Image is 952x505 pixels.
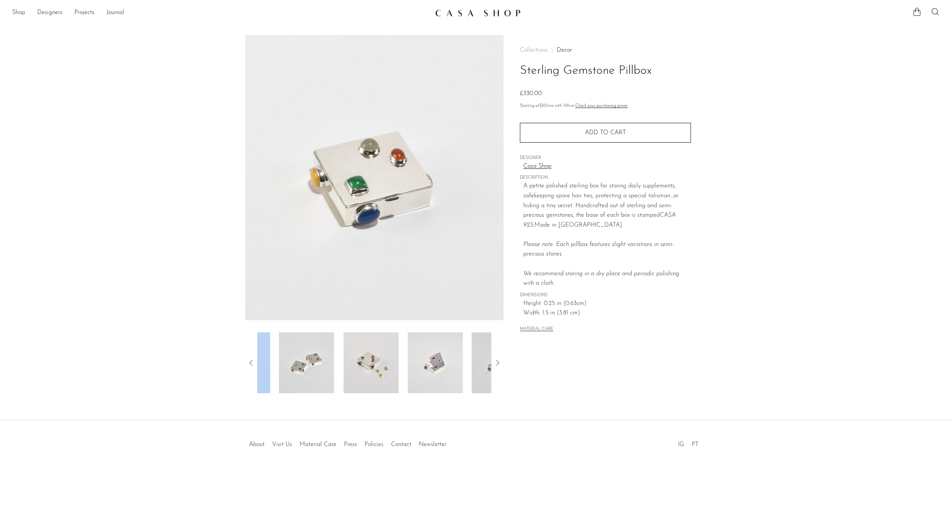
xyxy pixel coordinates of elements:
a: Projects [74,8,94,18]
img: Sterling Gemstone Pillbox [343,332,398,393]
button: MATERIAL CARE [520,327,553,332]
span: Width: 1.5 in (3.81 cm) [523,308,691,318]
em: CASA 925. [523,212,676,228]
nav: Desktop navigation [12,6,429,19]
i: We recommend storing in a dry place and periodic polishing with a cloth. [523,271,679,287]
ul: Social Medias [674,435,702,450]
a: Visit Us [272,441,292,448]
a: PT [692,441,699,448]
span: £330.00 [520,91,542,97]
a: Policies [364,441,383,448]
img: Sterling Gemstone Pillbox [472,332,527,393]
span: $30 [539,104,546,108]
a: Shop [12,8,25,18]
span: Height: 0.25 in (0.63cm) [523,299,691,309]
span: Add to cart [585,129,626,137]
p: A petite polished sterling box for storing daily supplements, safekeeping spare hair ties, protec... [523,181,691,289]
img: Sterling Gemstone Pillbox [215,332,270,393]
p: Starting at /mo with Affirm. [520,103,691,110]
a: Designers [37,8,62,18]
ul: NEW HEADER MENU [12,6,429,19]
a: Contact [391,441,411,448]
span: DIMENSIONS [520,292,691,299]
a: Decor [557,47,572,53]
span: DESCRIPTION [520,175,691,181]
img: Sterling Gemstone Pillbox [279,332,334,393]
ul: Quick links [245,435,450,450]
a: Check your purchasing power - Learn more about Affirm Financing (opens in modal) [575,104,628,108]
a: IG [678,441,684,448]
a: Press [344,441,357,448]
a: About [249,441,265,448]
button: Add to cart [520,123,691,143]
a: Casa Shop [523,162,691,172]
a: Material Care [299,441,336,448]
img: Sterling Gemstone Pillbox [407,332,463,393]
span: DESIGNER [520,155,691,162]
em: Please note: Each pillbox features slight variations in semi-precious stones. [523,241,679,286]
img: Sterling Gemstone Pillbox [245,35,504,320]
nav: Breadcrumbs [520,47,691,53]
a: Journal [106,8,124,18]
span: Collections [520,47,548,53]
h1: Sterling Gemstone Pillbox [520,61,691,81]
